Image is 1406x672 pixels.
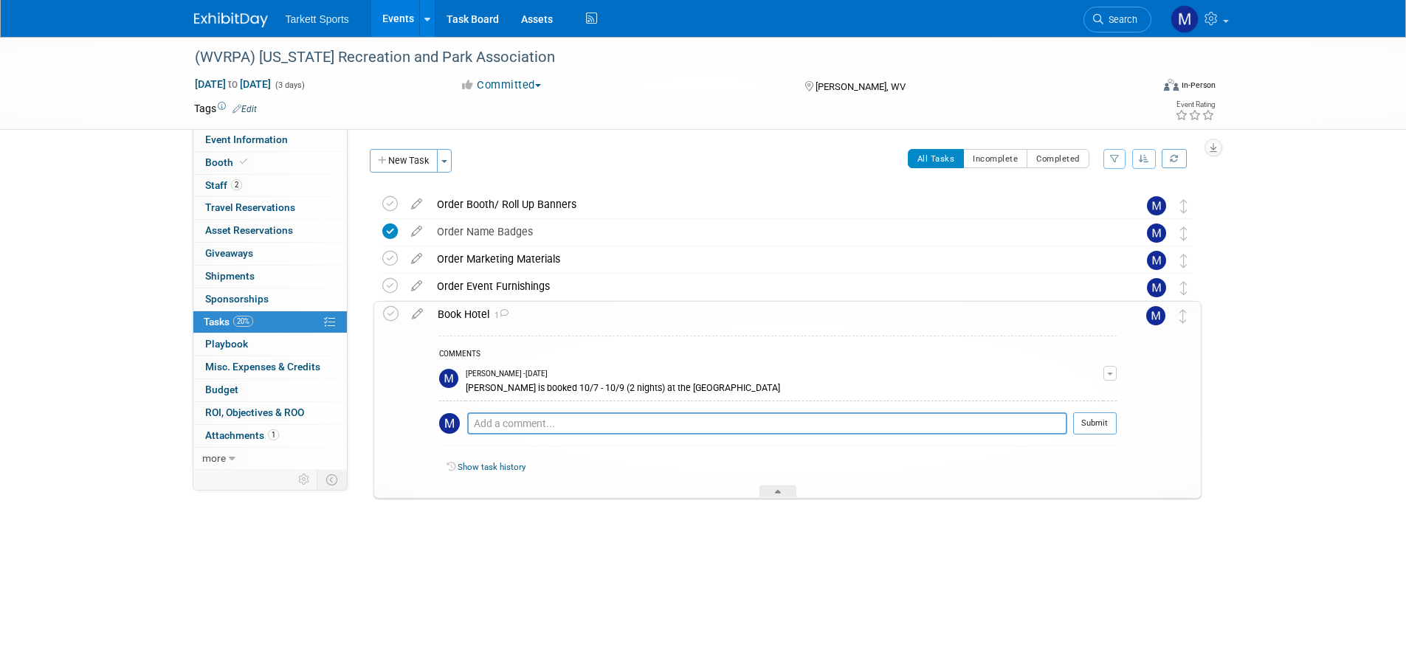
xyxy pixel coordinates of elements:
a: edit [404,252,430,266]
a: Giveaways [193,243,347,265]
i: Move task [1180,226,1188,240]
td: Tags [194,101,257,116]
span: to [226,78,240,90]
a: Travel Reservations [193,197,347,219]
span: Staff [205,179,242,191]
a: Misc. Expenses & Credits [193,356,347,378]
a: Playbook [193,333,347,356]
a: Tasks20% [193,311,347,333]
img: Format-Inperson.png [1164,79,1179,91]
div: Order Booth/ Roll Up Banners [430,192,1117,217]
button: Completed [1027,149,1089,168]
a: Booth [193,152,347,174]
span: [PERSON_NAME] - [DATE] [466,369,548,379]
a: Search [1083,7,1151,32]
div: Event Rating [1175,101,1215,108]
button: Submit [1073,412,1117,434]
div: Order Event Furnishings [430,274,1117,299]
span: 1 [489,311,509,320]
span: Budget [205,384,238,395]
span: Travel Reservations [205,201,295,213]
img: Mathieu Martel [439,369,458,388]
i: Move task [1179,309,1187,323]
div: [PERSON_NAME] is booked 10/7 - 10/9 (2 nights) at the [GEOGRAPHIC_DATA] [466,380,1103,394]
span: 1 [268,429,279,440]
i: Move task [1180,254,1188,268]
div: (WVRPA) [US_STATE] Recreation and Park Association [190,44,1129,71]
img: Mathieu Martel [1147,196,1166,215]
span: Tasks [204,316,253,328]
div: Order Name Badges [430,219,1117,244]
a: ROI, Objectives & ROO [193,402,347,424]
td: Personalize Event Tab Strip [292,470,317,489]
img: Mathieu Martel [1171,5,1199,33]
span: 2 [231,179,242,190]
span: Event Information [205,134,288,145]
div: In-Person [1181,80,1216,91]
span: Booth [205,156,250,168]
i: Move task [1180,281,1188,295]
i: Booth reservation complete [240,158,247,166]
span: Search [1103,14,1137,25]
span: [PERSON_NAME], WV [816,81,906,92]
img: Mathieu Martel [1146,306,1165,325]
button: Incomplete [963,149,1027,168]
a: Sponsorships [193,288,347,311]
td: Toggle Event Tabs [317,470,347,489]
a: Refresh [1162,149,1187,168]
a: edit [404,308,430,321]
span: Giveaways [205,247,253,259]
span: Playbook [205,338,248,350]
span: Attachments [205,429,279,441]
img: ExhibitDay [194,13,268,27]
span: Shipments [205,270,255,282]
img: Mathieu Martel [1147,251,1166,270]
i: Move task [1180,199,1188,213]
a: Asset Reservations [193,220,347,242]
span: ROI, Objectives & ROO [205,406,304,418]
button: Committed [455,77,547,93]
a: Event Information [193,129,347,151]
span: (3 days) [274,80,305,90]
img: Mathieu Martel [439,413,460,434]
span: [DATE] [DATE] [194,77,272,91]
a: edit [404,198,430,211]
div: Order Marketing Materials [430,246,1117,271]
span: more [202,452,226,464]
a: Show task history [458,462,525,472]
a: Edit [232,104,257,114]
button: All Tasks [908,149,965,168]
span: 20% [233,316,253,327]
a: Shipments [193,266,347,288]
a: more [193,448,347,470]
img: Mathieu Martel [1147,278,1166,297]
div: Book Hotel [430,302,1117,327]
span: Sponsorships [205,293,269,305]
span: Tarkett Sports [286,13,349,25]
div: COMMENTS [439,347,1117,363]
span: Asset Reservations [205,224,293,236]
button: New Task [370,149,438,173]
a: Staff2 [193,175,347,197]
a: Attachments1 [193,425,347,447]
a: edit [404,225,430,238]
a: edit [404,280,430,293]
a: Budget [193,379,347,401]
div: Event Format [1064,77,1216,99]
span: Misc. Expenses & Credits [205,361,320,373]
img: Mathieu Martel [1147,224,1166,243]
